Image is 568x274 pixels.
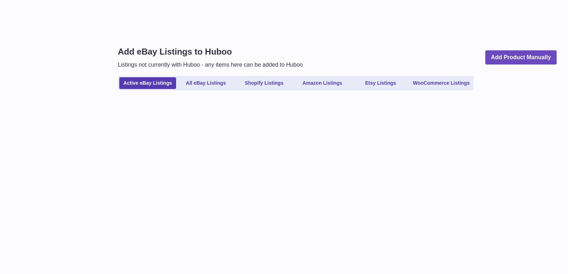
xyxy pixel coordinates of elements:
a: Etsy Listings [352,77,409,89]
a: Active eBay Listings [119,77,176,89]
a: Add Product Manually [485,50,557,65]
a: WooCommerce Listings [410,77,472,89]
h1: Add eBay Listings to Huboo [118,46,303,57]
a: Amazon Listings [294,77,351,89]
a: Shopify Listings [236,77,293,89]
a: All eBay Listings [177,77,234,89]
p: Listings not currently with Huboo - any items here can be added to Huboo [118,61,303,69]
